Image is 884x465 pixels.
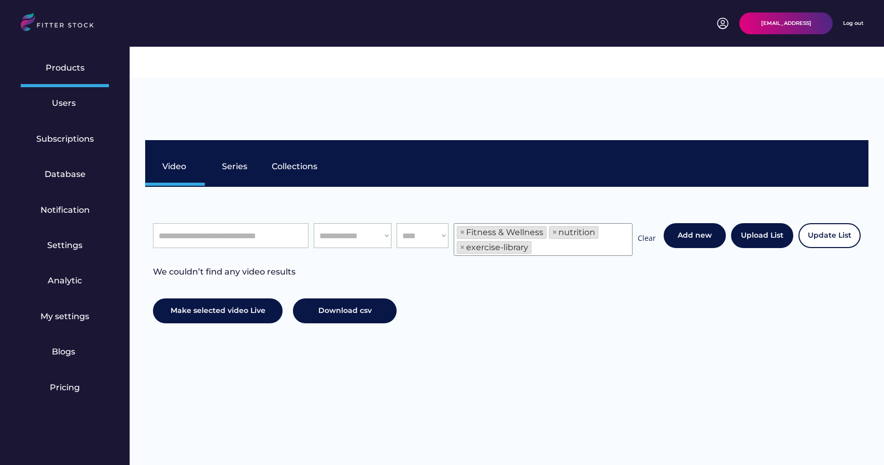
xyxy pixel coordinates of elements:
button: Download csv [293,298,397,323]
div: My settings [40,311,89,322]
div: We couldn’t find any video results [153,266,296,288]
div: Pricing [50,382,80,393]
div: Settings [47,240,82,251]
div: Collections [272,161,317,172]
div: Notification [40,204,90,216]
li: Fitness & Wellness [457,226,546,239]
button: Upload List [731,223,793,248]
div: Analytic [48,275,82,286]
img: profile-circle.svg [717,17,729,30]
span: × [460,243,465,252]
div: Clear [638,233,656,246]
span: × [552,228,557,237]
button: Update List [798,223,861,248]
li: exercise-library [457,241,531,254]
div: Blogs [52,346,78,358]
div: Products [46,62,85,74]
div: Series [222,161,248,172]
span: × [460,228,465,237]
button: Make selected video Live [153,298,283,323]
button: Add new [664,223,726,248]
div: Users [52,98,78,109]
li: nutrition [549,226,598,239]
div: Database [45,169,86,180]
div: Log out [843,20,863,27]
img: LOGO.svg [21,13,103,34]
div: [EMAIL_ADDRESS] [761,20,811,27]
div: Subscriptions [36,133,94,145]
div: Video [162,161,188,172]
